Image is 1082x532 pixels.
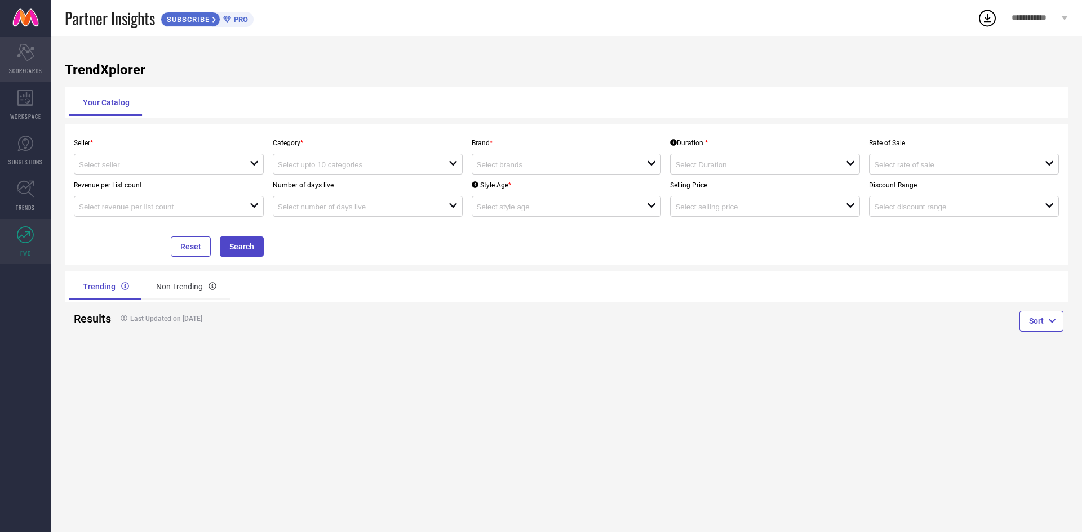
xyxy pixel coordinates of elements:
input: Select style age [477,203,631,211]
span: SCORECARDS [9,66,42,75]
h1: TrendXplorer [65,62,1068,78]
span: TRENDS [16,203,35,212]
span: WORKSPACE [10,112,41,120]
h2: Results [74,312,106,325]
p: Selling Price [670,181,860,189]
a: SUBSCRIBEPRO [161,9,254,27]
p: Category [273,139,463,147]
span: SUGGESTIONS [8,158,43,166]
input: Select selling price [675,203,829,211]
p: Brand [472,139,662,147]
input: Select revenue per list count [79,203,233,211]
p: Discount Range [869,181,1059,189]
span: FWD [20,249,31,257]
div: Style Age [472,181,511,189]
input: Select brands [477,160,631,169]
input: Select Duration [675,160,829,169]
div: Your Catalog [69,89,143,116]
p: Revenue per List count [74,181,264,189]
button: Sort [1019,311,1063,331]
input: Select rate of sale [874,160,1028,169]
div: Open download list [977,8,997,28]
p: Number of days live [273,181,463,189]
input: Select number of days live [278,203,432,211]
span: PRO [231,15,248,24]
div: Non Trending [143,273,230,300]
h4: Last Updated on [DATE] [115,315,516,323]
input: Select discount range [874,203,1028,211]
input: Select seller [79,160,233,169]
p: Seller [74,139,264,147]
input: Select upto 10 categories [278,160,432,169]
span: SUBSCRIBE [161,15,212,24]
div: Duration [670,139,708,147]
p: Rate of Sale [869,139,1059,147]
button: Search [220,236,264,257]
button: Reset [171,236,211,257]
div: Trending [69,273,143,300]
span: Partner Insights [65,7,155,30]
